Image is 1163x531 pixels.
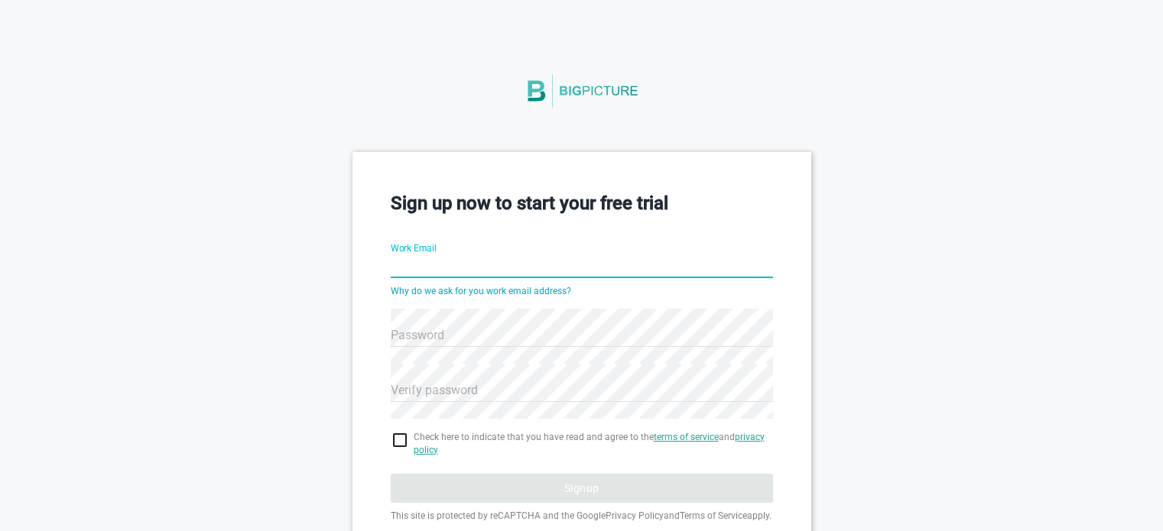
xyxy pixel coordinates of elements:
a: privacy policy [414,432,765,455]
p: This site is protected by reCAPTCHA and the Google and apply. [391,509,773,523]
button: Signup [391,474,773,503]
a: Privacy Policy [606,510,664,521]
a: Why do we ask for you work email address? [391,286,571,296]
span: Check here to indicate that you have read and agree to the and [414,431,773,457]
h3: Sign up now to start your free trial [391,190,773,216]
img: BigPicture [525,59,639,123]
a: Terms of Service [680,510,747,521]
a: terms of service [654,432,719,442]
